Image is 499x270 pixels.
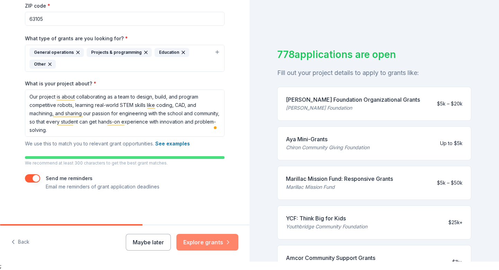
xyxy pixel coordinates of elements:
label: What is your project about? [25,80,96,87]
label: ZIP code [25,2,50,9]
div: Projects & programming [87,48,152,57]
p: We recommend at least 300 characters to get the best grant matches. [25,160,225,166]
div: Other [29,60,56,69]
div: [PERSON_NAME] Foundation Organizational Grants [286,95,420,104]
span: We use this to match you to relevant grant opportunities. [25,141,190,146]
div: Marillac Mission Fund [286,183,393,191]
button: See examples [155,140,190,148]
div: $1k+ [452,258,463,266]
input: 12345 (U.S. only) [25,12,225,26]
div: Amcor Community Support Grants [286,254,375,262]
div: $5k – $50k [437,179,463,187]
button: Explore grants [176,234,238,251]
div: Aya Mini-Grants [286,135,369,143]
div: Up to $5k [440,139,463,147]
div: Marillac Mission Fund: Responsive Grants [286,175,393,183]
button: Back [11,235,29,250]
div: Fill out your project details to apply to grants like: [277,67,471,78]
div: $5k – $20k [437,100,463,108]
div: YCF: Think Big for Kids [286,214,367,222]
div: $25k+ [448,218,463,227]
label: What type of grants are you looking for? [25,35,128,42]
button: Maybe later [126,234,171,251]
textarea: To enrich screen reader interactions, please activate Accessibility in Grammarly extension settings [25,90,225,137]
div: Youthbridge Community Foundation [286,222,367,231]
div: 778 applications are open [277,47,471,62]
button: General operationsProjects & programmingEducationOther [25,45,225,72]
div: General operations [29,48,84,57]
p: Email me reminders of grant application deadlines [46,183,159,191]
div: [PERSON_NAME] Foundation [286,104,420,112]
label: Send me reminders [46,175,93,181]
div: Chiron Community Giving Foundation [286,143,369,152]
div: Education [155,48,189,57]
